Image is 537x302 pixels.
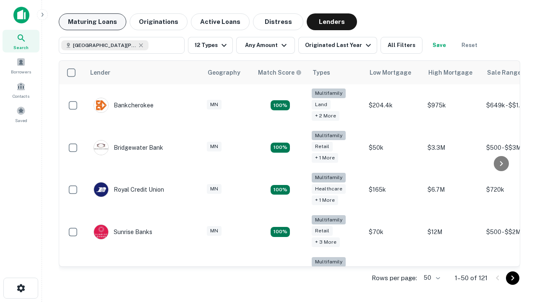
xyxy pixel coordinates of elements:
[207,184,222,194] div: MN
[305,40,373,50] div: Originated Last Year
[312,89,346,98] div: Multifamily
[253,13,303,30] button: Distress
[208,68,240,78] div: Geography
[15,117,27,124] span: Saved
[420,272,441,284] div: 50
[312,237,340,247] div: + 3 more
[3,78,39,101] a: Contacts
[312,215,346,225] div: Multifamily
[506,271,519,285] button: Go to next page
[423,169,482,211] td: $6.7M
[207,226,222,236] div: MN
[312,195,338,205] div: + 1 more
[312,153,338,163] div: + 1 more
[307,13,357,30] button: Lenders
[312,131,346,141] div: Multifamily
[130,13,188,30] button: Originations
[73,42,136,49] span: [GEOGRAPHIC_DATA][PERSON_NAME], [GEOGRAPHIC_DATA], [GEOGRAPHIC_DATA]
[312,173,346,182] div: Multifamily
[423,127,482,169] td: $3.3M
[236,37,295,54] button: Any Amount
[308,61,365,84] th: Types
[94,98,154,113] div: Bankcherokee
[455,273,487,283] p: 1–50 of 121
[312,226,333,236] div: Retail
[207,100,222,109] div: MN
[372,273,417,283] p: Rows per page:
[370,68,411,78] div: Low Mortgage
[428,68,472,78] div: High Mortgage
[271,143,290,153] div: Matching Properties: 22, hasApolloMatch: undefined
[59,13,126,30] button: Maturing Loans
[423,84,482,127] td: $975k
[85,61,203,84] th: Lender
[94,225,108,239] img: picture
[11,68,31,75] span: Borrowers
[423,61,482,84] th: High Mortgage
[271,185,290,195] div: Matching Properties: 18, hasApolloMatch: undefined
[365,253,423,295] td: $150k
[94,140,163,155] div: Bridgewater Bank
[423,211,482,253] td: $12M
[258,68,300,77] h6: Match Score
[94,141,108,155] img: picture
[313,68,330,78] div: Types
[203,61,253,84] th: Geography
[312,111,339,121] div: + 2 more
[94,182,108,197] img: picture
[258,68,302,77] div: Capitalize uses an advanced AI algorithm to match your search with the best lender. The match sco...
[312,184,346,194] div: Healthcare
[271,100,290,110] div: Matching Properties: 19, hasApolloMatch: undefined
[188,37,233,54] button: 12 Types
[365,169,423,211] td: $165k
[13,93,29,99] span: Contacts
[312,100,331,109] div: Land
[90,68,110,78] div: Lender
[495,208,537,248] iframe: Chat Widget
[94,182,164,197] div: Royal Credit Union
[365,84,423,127] td: $204.4k
[456,37,483,54] button: Reset
[3,30,39,52] a: Search
[365,211,423,253] td: $70k
[3,103,39,125] a: Saved
[312,142,333,151] div: Retail
[426,37,453,54] button: Save your search to get updates of matches that match your search criteria.
[94,98,108,112] img: picture
[271,227,290,237] div: Matching Properties: 31, hasApolloMatch: undefined
[365,61,423,84] th: Low Mortgage
[423,253,482,295] td: $1.3M
[13,7,29,23] img: capitalize-icon.png
[312,257,346,267] div: Multifamily
[381,37,422,54] button: All Filters
[365,127,423,169] td: $50k
[298,37,377,54] button: Originated Last Year
[191,13,250,30] button: Active Loans
[207,142,222,151] div: MN
[94,224,152,240] div: Sunrise Banks
[3,54,39,77] a: Borrowers
[253,61,308,84] th: Capitalize uses an advanced AI algorithm to match your search with the best lender. The match sco...
[487,68,521,78] div: Sale Range
[13,44,29,51] span: Search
